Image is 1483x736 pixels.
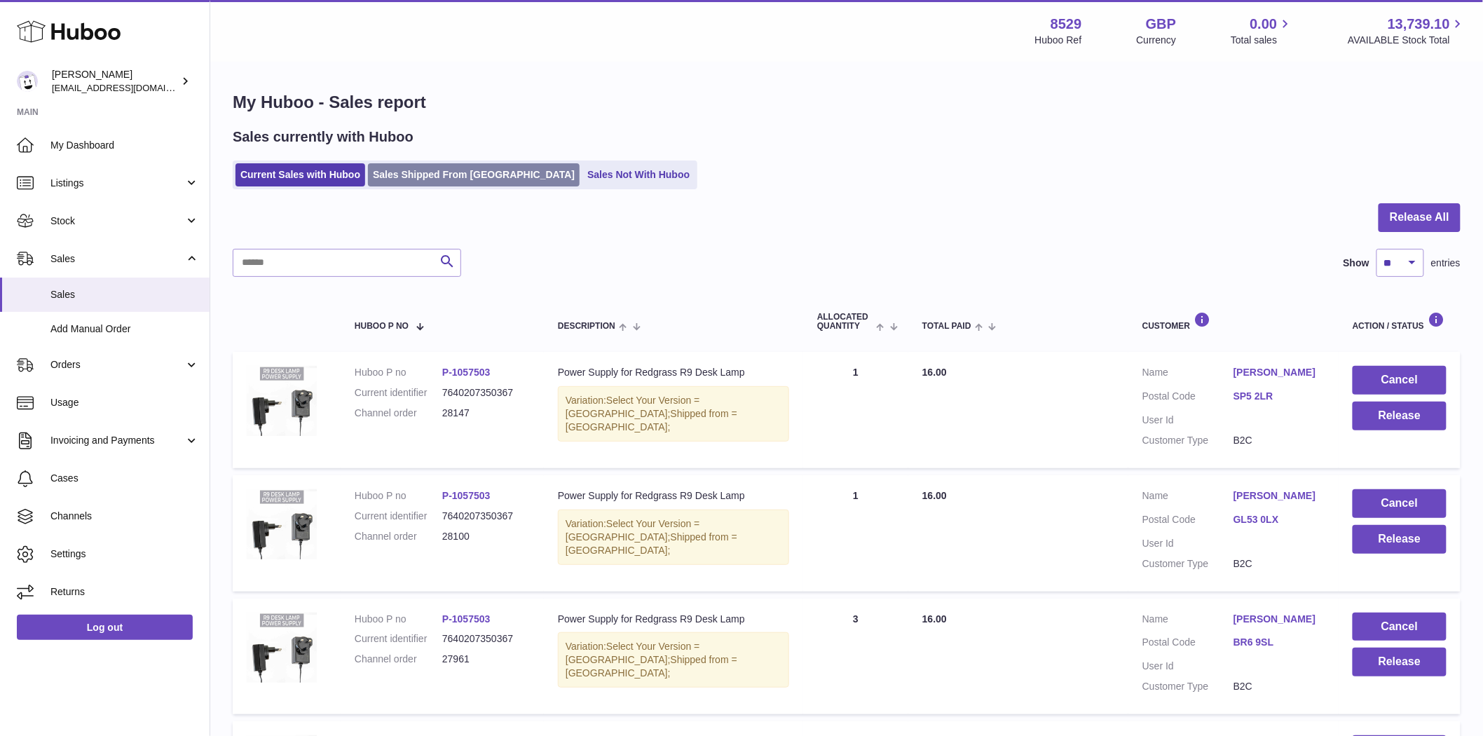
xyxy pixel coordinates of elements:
[566,531,737,556] span: Shipped from = [GEOGRAPHIC_DATA];
[1142,636,1233,653] dt: Postal Code
[442,632,530,646] dd: 7640207350367
[50,252,184,266] span: Sales
[442,653,530,666] dd: 27961
[355,510,442,523] dt: Current identifier
[355,386,442,400] dt: Current identifier
[442,613,491,625] a: P-1057503
[1142,557,1233,571] dt: Customer Type
[442,510,530,523] dd: 7640207350367
[233,91,1461,114] h1: My Huboo - Sales report
[566,641,700,665] span: Select Your Version = [GEOGRAPHIC_DATA];
[50,434,184,447] span: Invoicing and Payments
[922,322,971,331] span: Total paid
[1035,34,1082,47] div: Huboo Ref
[1142,680,1233,693] dt: Customer Type
[582,163,695,186] a: Sales Not With Huboo
[50,214,184,228] span: Stock
[922,367,947,378] span: 16.00
[17,615,193,640] a: Log out
[1142,513,1233,530] dt: Postal Code
[1353,366,1447,395] button: Cancel
[1431,257,1461,270] span: entries
[1137,34,1177,47] div: Currency
[368,163,580,186] a: Sales Shipped From [GEOGRAPHIC_DATA]
[1353,312,1447,331] div: Action / Status
[50,288,199,301] span: Sales
[17,71,38,92] img: internalAdmin-8529@internal.huboo.com
[1142,366,1233,383] dt: Name
[50,547,199,561] span: Settings
[566,395,700,419] span: Select Your Version = [GEOGRAPHIC_DATA];
[50,472,199,485] span: Cases
[1233,489,1325,503] a: [PERSON_NAME]
[558,489,789,503] div: Power Supply for Redgrass R9 Desk Lamp
[1233,390,1325,403] a: SP5 2LR
[50,322,199,336] span: Add Manual Order
[558,322,615,331] span: Description
[817,313,873,331] span: ALLOCATED Quantity
[50,510,199,523] span: Channels
[1250,15,1278,34] span: 0.00
[235,163,365,186] a: Current Sales with Huboo
[803,352,908,468] td: 1
[1142,489,1233,506] dt: Name
[355,366,442,379] dt: Huboo P no
[355,530,442,543] dt: Channel order
[558,386,789,442] div: Variation:
[442,407,530,420] dd: 28147
[1142,613,1233,629] dt: Name
[1353,525,1447,554] button: Release
[1142,312,1325,331] div: Customer
[1348,15,1466,47] a: 13,739.10 AVAILABLE Stock Total
[1231,34,1293,47] span: Total sales
[50,139,199,152] span: My Dashboard
[50,358,184,372] span: Orders
[247,613,317,683] img: Power-Supply-24v.jpg
[50,396,199,409] span: Usage
[247,366,317,436] img: Power-Supply-24v.jpg
[355,489,442,503] dt: Huboo P no
[1353,489,1447,518] button: Cancel
[50,177,184,190] span: Listings
[355,322,409,331] span: Huboo P no
[1233,613,1325,626] a: [PERSON_NAME]
[442,367,491,378] a: P-1057503
[442,490,491,501] a: P-1057503
[566,518,700,543] span: Select Your Version = [GEOGRAPHIC_DATA];
[355,653,442,666] dt: Channel order
[1233,680,1325,693] dd: B2C
[558,613,789,626] div: Power Supply for Redgrass R9 Desk Lamp
[1233,513,1325,526] a: GL53 0LX
[1233,366,1325,379] a: [PERSON_NAME]
[355,632,442,646] dt: Current identifier
[1142,660,1233,673] dt: User Id
[1142,537,1233,550] dt: User Id
[1353,402,1447,430] button: Release
[803,475,908,592] td: 1
[1344,257,1369,270] label: Show
[52,68,178,95] div: [PERSON_NAME]
[558,366,789,379] div: Power Supply for Redgrass R9 Desk Lamp
[1388,15,1450,34] span: 13,739.10
[1233,636,1325,649] a: BR6 9SL
[1142,414,1233,427] dt: User Id
[233,128,414,146] h2: Sales currently with Huboo
[50,585,199,599] span: Returns
[1353,648,1447,676] button: Release
[1231,15,1293,47] a: 0.00 Total sales
[1146,15,1176,34] strong: GBP
[922,490,947,501] span: 16.00
[558,510,789,565] div: Variation:
[803,599,908,715] td: 3
[355,613,442,626] dt: Huboo P no
[1348,34,1466,47] span: AVAILABLE Stock Total
[1142,390,1233,407] dt: Postal Code
[558,632,789,688] div: Variation:
[1379,203,1461,232] button: Release All
[52,82,206,93] span: [EMAIL_ADDRESS][DOMAIN_NAME]
[1233,557,1325,571] dd: B2C
[355,407,442,420] dt: Channel order
[1142,434,1233,447] dt: Customer Type
[1353,613,1447,641] button: Cancel
[442,386,530,400] dd: 7640207350367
